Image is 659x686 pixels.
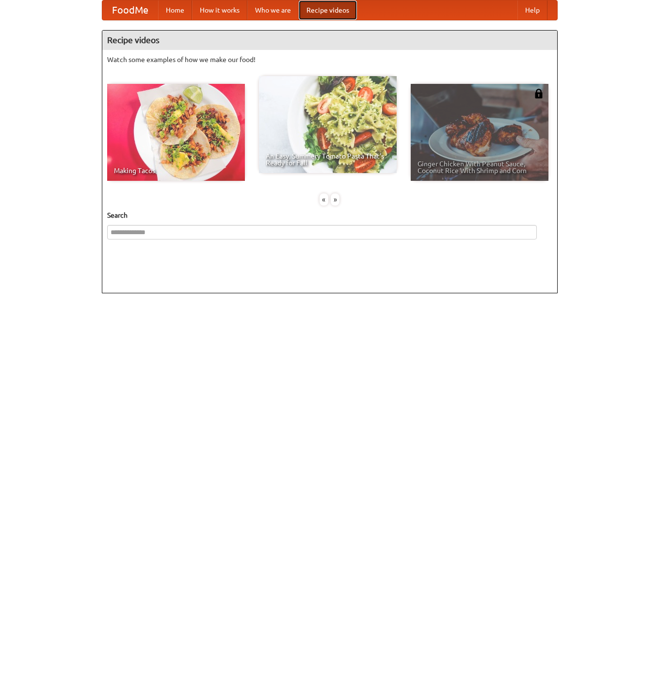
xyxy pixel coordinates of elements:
a: Who we are [247,0,299,20]
a: Help [517,0,547,20]
img: 483408.png [534,89,544,98]
div: « [320,193,328,206]
a: FoodMe [102,0,158,20]
h4: Recipe videos [102,31,557,50]
a: Making Tacos [107,84,245,181]
a: How it works [192,0,247,20]
h5: Search [107,210,552,220]
a: Home [158,0,192,20]
span: An Easy, Summery Tomato Pasta That's Ready for Fall [266,153,390,166]
p: Watch some examples of how we make our food! [107,55,552,64]
a: Recipe videos [299,0,357,20]
span: Making Tacos [114,167,238,174]
a: An Easy, Summery Tomato Pasta That's Ready for Fall [259,76,397,173]
div: » [331,193,339,206]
